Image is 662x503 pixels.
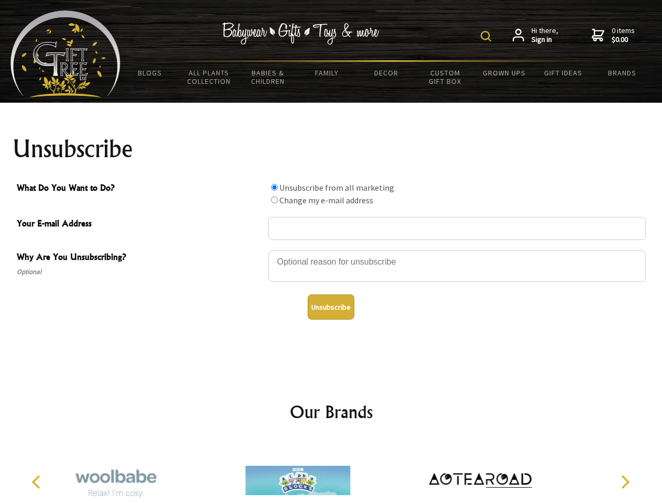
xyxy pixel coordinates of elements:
label: Change my e-mail address [279,195,373,205]
a: Babies & Children [238,62,298,92]
button: Next [613,471,636,494]
img: Babywear - Gifts - Toys & more [222,23,379,45]
a: Brands [593,62,652,84]
textarea: Why Are You Unsubscribing? [268,250,646,282]
strong: Sign in [531,35,558,45]
span: What Do You Want to Do? [17,181,263,196]
a: Grown Ups [474,62,534,84]
a: 0 items$0.00 [592,26,635,45]
input: What Do You Want to Do? [271,196,278,203]
a: Decor [356,62,416,84]
a: Family [298,62,357,84]
a: Custom Gift Box [416,62,475,92]
input: Your E-mail Address [268,217,646,240]
a: Hi there,Sign in [513,26,558,45]
button: Previous [26,471,49,494]
span: Optional [17,266,263,278]
span: 0 items [612,26,635,45]
input: What Do You Want to Do? [271,184,278,191]
a: All Plants Collection [180,62,239,92]
button: Unsubscribe [308,294,354,320]
h2: Our Brands [21,399,642,424]
label: Unsubscribe from all marketing [279,182,394,193]
span: Your E-mail Address [17,217,263,232]
span: Why Are You Unsubscribing? [17,250,263,266]
a: BLOGS [121,62,180,84]
h1: Unsubscribe [13,136,650,161]
strong: $0.00 [612,35,635,45]
a: Gift Ideas [534,62,593,84]
img: product search [481,31,491,41]
span: Hi there, [531,26,558,45]
img: Babyware - Gifts - Toys and more... [10,10,121,97]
